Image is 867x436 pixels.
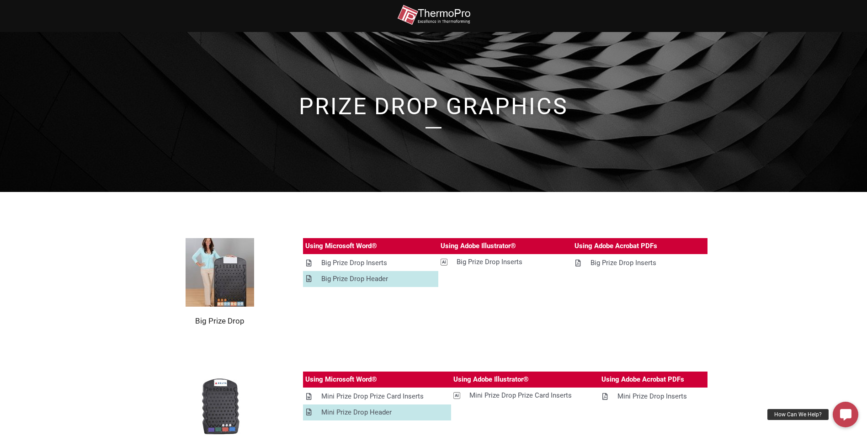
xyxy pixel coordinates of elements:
[303,271,438,287] a: Big Prize Drop Header
[441,240,516,252] div: Using Adobe Illustrator®
[305,374,377,385] div: Using Microsoft Word®
[572,255,707,271] a: Big Prize Drop Inserts
[767,409,829,420] div: How Can We Help?
[321,257,387,269] div: Big Prize Drop Inserts
[453,374,529,385] div: Using Adobe Illustrator®
[469,390,572,401] div: Mini Prize Drop Prize Card Inserts
[599,388,707,404] a: Mini Prize Drop Inserts
[574,240,657,252] div: Using Adobe Acrobat PDFs
[305,240,377,252] div: Using Microsoft Word®
[590,257,656,269] div: Big Prize Drop Inserts
[160,316,280,326] h2: Big Prize Drop
[321,391,424,402] div: Mini Prize Drop Prize Card Inserts
[457,256,522,268] div: Big Prize Drop Inserts
[173,95,694,118] h1: Prize Drop Graphics
[303,388,451,404] a: Mini Prize Drop Prize Card Inserts
[303,404,451,420] a: Mini Prize Drop Header
[303,255,438,271] a: Big Prize Drop Inserts
[397,5,470,25] img: thermopro-logo-non-iso
[438,254,572,270] a: Big Prize Drop Inserts
[601,374,684,385] div: Using Adobe Acrobat PDFs
[833,402,858,427] a: How Can We Help?
[451,388,599,404] a: Mini Prize Drop Prize Card Inserts
[321,273,388,285] div: Big Prize Drop Header
[617,391,687,402] div: Mini Prize Drop Inserts
[321,407,392,418] div: Mini Prize Drop Header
